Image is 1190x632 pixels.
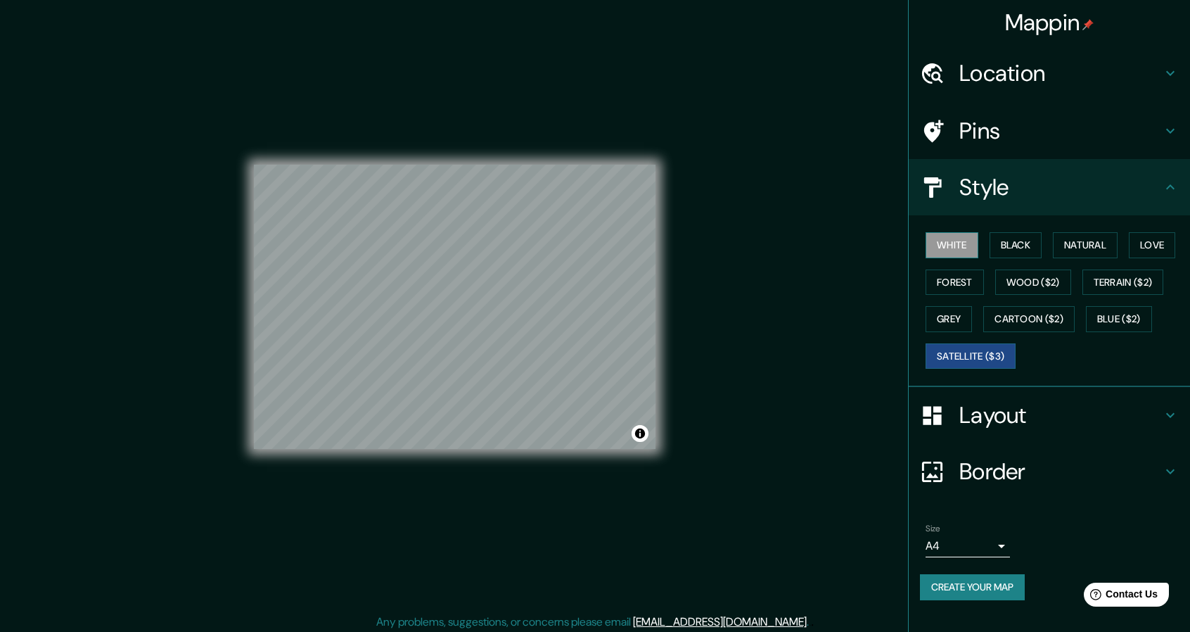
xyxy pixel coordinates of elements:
div: Pins [909,103,1190,159]
div: Style [909,159,1190,215]
h4: Pins [959,117,1162,145]
h4: Border [959,457,1162,486]
button: Grey [926,306,972,332]
div: Location [909,45,1190,101]
div: Border [909,443,1190,500]
div: . [809,614,811,631]
button: Create your map [920,574,1025,600]
h4: Mappin [1005,8,1094,37]
button: White [926,232,978,258]
h4: Style [959,173,1162,201]
button: Cartoon ($2) [983,306,1075,332]
button: Black [990,232,1042,258]
div: . [811,614,814,631]
iframe: Help widget launcher [1065,577,1175,617]
button: Wood ($2) [995,270,1071,296]
button: Love [1129,232,1175,258]
div: A4 [926,535,1010,557]
button: Toggle attribution [632,425,648,442]
label: Size [926,523,940,535]
img: pin-icon.png [1082,19,1094,30]
a: [EMAIL_ADDRESS][DOMAIN_NAME] [633,614,807,629]
canvas: Map [254,165,655,449]
p: Any problems, suggestions, or concerns please email . [376,614,809,631]
h4: Location [959,59,1162,87]
button: Terrain ($2) [1082,270,1164,296]
h4: Layout [959,401,1162,429]
button: Natural [1053,232,1118,258]
div: Layout [909,387,1190,443]
button: Blue ($2) [1086,306,1152,332]
button: Forest [926,270,984,296]
button: Satellite ($3) [926,343,1016,369]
